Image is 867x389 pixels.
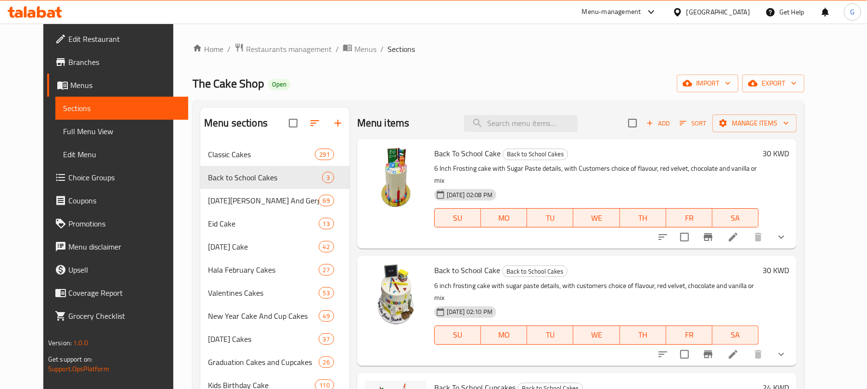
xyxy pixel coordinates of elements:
span: [DATE] Cakes [208,333,318,345]
span: G [850,7,854,17]
span: [DATE] 02:08 PM [443,190,496,200]
span: [DATE] Cake [208,241,318,252]
button: WE [573,326,620,345]
span: 1.0.0 [73,337,88,349]
span: Sections [63,102,181,114]
span: 291 [315,150,333,159]
li: / [380,43,384,55]
span: 13 [319,219,334,228]
button: SU [434,208,481,227]
div: [DATE] Cakes37 [200,327,349,351]
a: Menus [47,74,188,97]
button: TU [527,326,573,345]
span: Menus [70,79,181,91]
span: Coverage Report [68,287,181,299]
a: Coupons [47,189,188,212]
a: Choice Groups [47,166,188,189]
span: SA [716,211,755,225]
a: Upsell [47,258,188,281]
span: Full Menu View [63,125,181,137]
div: items [319,241,334,252]
span: Back to School Cakes [503,149,568,160]
div: Classic Cakes291 [200,143,349,166]
span: Add item [643,116,673,131]
a: Home [193,43,223,55]
span: Classic Cakes [208,149,315,160]
div: Back to School Cakes3 [200,166,349,189]
a: Grocery Checklist [47,304,188,327]
button: TH [620,208,666,227]
span: Grocery Checklist [68,310,181,322]
span: Manage items [720,117,789,129]
span: Choice Groups [68,172,181,183]
button: WE [573,208,620,227]
span: Restaurants management [246,43,332,55]
a: Coverage Report [47,281,188,304]
div: items [319,195,334,206]
div: New Year Cake And Cup Cakes49 [200,304,349,327]
a: Edit Restaurant [47,27,188,50]
span: MO [485,328,523,342]
div: New Year Cake And Cup Cakes [208,310,318,322]
div: items [319,333,334,345]
a: Support.OpsPlatform [48,363,109,375]
span: Back to School Cakes [208,172,322,183]
span: Promotions [68,218,181,229]
span: Select section [622,113,643,133]
button: SA [712,326,759,345]
span: SU [439,328,477,342]
span: Back to School Cake [434,263,500,277]
p: 6 Inch Frosting cake with Sugar Paste details, with Customers choice of flavour, red velvet, choc... [434,163,759,187]
span: export [750,77,797,89]
span: 49 [319,312,334,321]
span: Open [268,80,290,88]
h2: Menu items [357,116,410,130]
div: items [319,264,334,276]
button: delete [747,343,770,366]
a: Branches [47,50,188,74]
li: / [336,43,339,55]
span: 27 [319,265,334,275]
h6: 30 KWD [763,264,789,277]
a: Full Menu View [55,120,188,143]
nav: breadcrumb [193,43,804,55]
span: Graduation Cakes and Cupcakes [208,356,318,368]
div: items [319,218,334,229]
span: Hala February Cakes [208,264,318,276]
button: FR [666,326,712,345]
a: Edit Menu [55,143,188,166]
div: items [322,172,334,183]
span: Menus [354,43,376,55]
span: [DATE][PERSON_NAME] And Gergean [208,195,318,206]
button: TU [527,208,573,227]
span: Select to update [674,344,695,364]
button: MO [481,326,527,345]
button: TH [620,326,666,345]
span: 53 [319,289,334,298]
a: Sections [55,97,188,120]
button: Branch-specific-item [697,226,720,249]
div: Back to School Cakes [502,265,568,277]
div: Hala February Cakes27 [200,258,349,281]
span: Upsell [68,264,181,276]
div: [DATE] Cake42 [200,235,349,258]
span: SU [439,211,477,225]
button: SU [434,326,481,345]
span: Eid Cake [208,218,318,229]
a: Edit menu item [727,349,739,360]
button: Add section [326,112,349,135]
span: Edit Restaurant [68,33,181,45]
li: / [227,43,231,55]
span: The Cake Shop [193,73,264,94]
div: items [315,149,334,160]
div: [GEOGRAPHIC_DATA] [686,7,750,17]
div: Menu-management [582,6,641,18]
span: 42 [319,242,334,251]
span: MO [485,211,523,225]
button: Manage items [712,114,797,132]
span: Edit Menu [63,149,181,160]
a: Menu disclaimer [47,235,188,258]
